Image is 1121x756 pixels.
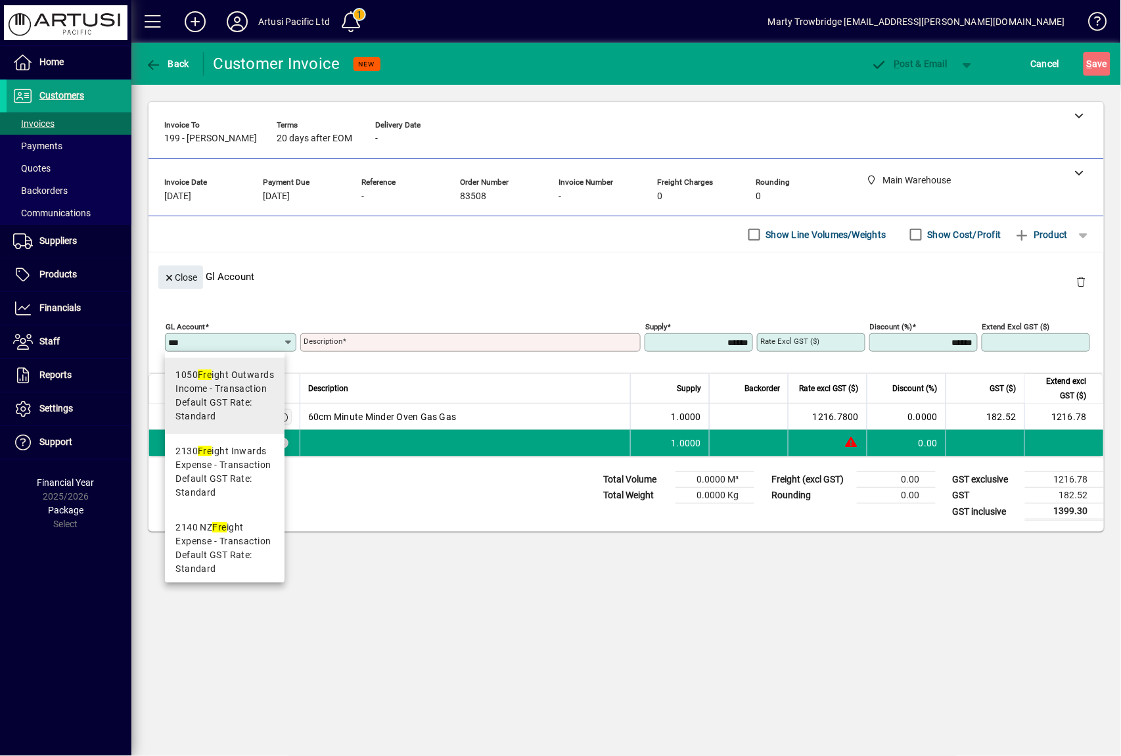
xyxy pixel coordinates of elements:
[7,359,131,392] a: Reports
[867,430,946,456] td: 0.00
[263,191,290,202] span: [DATE]
[39,302,81,313] span: Financials
[165,510,285,586] mat-option: 2140 NZ Freight
[359,60,375,68] span: NEW
[857,488,936,504] td: 0.00
[946,404,1024,430] td: 182.52
[39,437,72,447] span: Support
[768,11,1065,32] div: Marty Trowbridge [EMAIL_ADDRESS][PERSON_NAME][DOMAIN_NAME]
[131,52,204,76] app-page-header-button: Back
[1025,504,1104,520] td: 1399.30
[1087,53,1107,74] span: ave
[597,488,675,504] td: Total Weight
[865,52,954,76] button: Post & Email
[39,57,64,67] span: Home
[7,426,131,459] a: Support
[764,228,886,241] label: Show Line Volumes/Weights
[158,266,203,289] button: Close
[48,505,83,515] span: Package
[175,368,274,382] div: 1050 ight Outwards
[39,269,77,279] span: Products
[7,179,131,202] a: Backorders
[559,191,561,202] span: -
[1028,52,1063,76] button: Cancel
[7,292,131,325] a: Financials
[164,267,198,289] span: Close
[145,59,189,69] span: Back
[672,410,702,423] span: 1.0000
[7,157,131,179] a: Quotes
[149,252,1104,300] div: Gl Account
[216,10,258,34] button: Profile
[13,185,68,196] span: Backorders
[7,202,131,224] a: Communications
[39,90,84,101] span: Customers
[799,381,859,396] span: Rate excl GST ($)
[361,191,364,202] span: -
[375,133,378,144] span: -
[142,52,193,76] button: Back
[760,337,819,346] mat-label: Rate excl GST ($)
[164,191,191,202] span: [DATE]
[165,434,285,510] mat-option: 2130 Freight Inwards
[175,472,274,500] span: Default GST Rate: Standard
[925,228,1001,241] label: Show Cost/Profit
[597,472,675,488] td: Total Volume
[37,477,95,488] span: Financial Year
[166,322,205,331] mat-label: GL Account
[175,396,274,423] span: Default GST Rate: Standard
[304,337,342,346] mat-label: Description
[13,208,91,218] span: Communications
[175,382,267,396] span: Income - Transaction
[39,336,60,346] span: Staff
[7,46,131,79] a: Home
[870,322,913,331] mat-label: Discount (%)
[1024,404,1103,430] td: 1216.78
[308,410,457,423] span: 60cm Minute Minder Oven Gas Gas
[1025,472,1104,488] td: 1216.78
[175,521,274,534] div: 2140 NZ ight
[1087,59,1092,69] span: S
[871,59,948,69] span: ost & Email
[1066,266,1097,297] button: Delete
[765,472,857,488] td: Freight (excl GST)
[645,322,667,331] mat-label: Supply
[7,392,131,425] a: Settings
[894,59,900,69] span: P
[39,403,73,413] span: Settings
[765,488,857,504] td: Rounding
[867,404,946,430] td: 0.0000
[460,191,486,202] span: 83508
[175,548,274,576] span: Default GST Rate: Standard
[277,133,352,144] span: 20 days after EOM
[7,112,131,135] a: Invoices
[7,135,131,157] a: Payments
[946,472,1025,488] td: GST exclusive
[1066,275,1097,287] app-page-header-button: Delete
[175,458,271,472] span: Expense - Transaction
[982,322,1050,331] mat-label: Extend excl GST ($)
[657,191,662,202] span: 0
[198,369,212,380] em: Fre
[7,258,131,291] a: Products
[13,118,55,129] span: Invoices
[7,325,131,358] a: Staff
[7,225,131,258] a: Suppliers
[675,472,754,488] td: 0.0000 M³
[13,141,62,151] span: Payments
[990,381,1017,396] span: GST ($)
[946,488,1025,504] td: GST
[214,53,340,74] div: Customer Invoice
[893,381,938,396] span: Discount (%)
[672,437,702,450] span: 1.0000
[13,163,51,174] span: Quotes
[1078,3,1105,45] a: Knowledge Base
[857,472,936,488] td: 0.00
[198,446,212,456] em: Fre
[946,504,1025,520] td: GST inclusive
[39,235,77,246] span: Suppliers
[175,534,271,548] span: Expense - Transaction
[677,381,701,396] span: Supply
[165,358,285,434] mat-option: 1050 Freight Outwards
[308,381,348,396] span: Description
